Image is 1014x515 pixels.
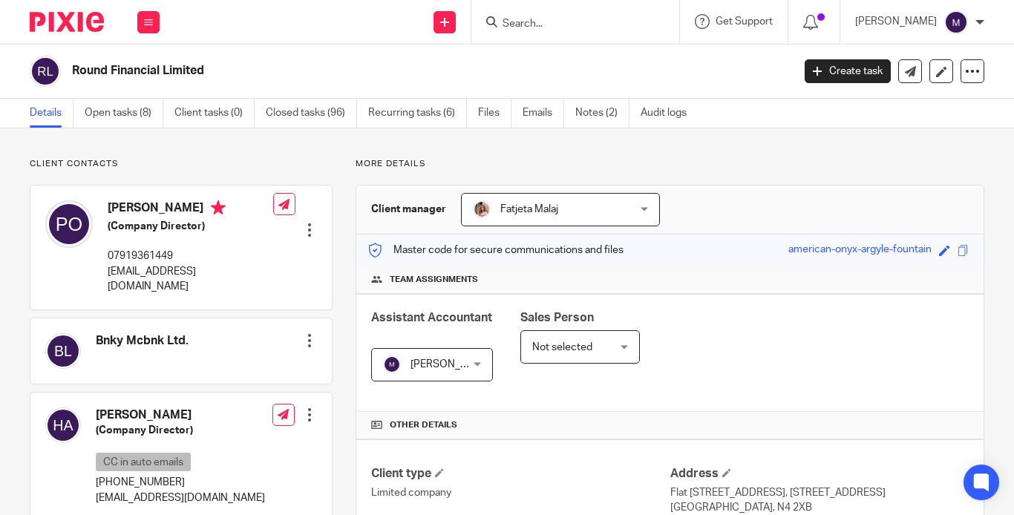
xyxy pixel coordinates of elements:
span: Fatjeta Malaj [500,204,558,214]
img: svg%3E [30,56,61,87]
a: Files [478,99,511,128]
p: [EMAIL_ADDRESS][DOMAIN_NAME] [96,491,265,505]
input: Search [501,18,635,31]
p: Limited company [371,485,670,500]
p: [GEOGRAPHIC_DATA], N4 2XB [670,500,969,515]
span: Not selected [532,342,592,352]
h2: Round Financial Limited [72,63,641,79]
a: Notes (2) [575,99,629,128]
a: Create task [805,59,891,83]
img: svg%3E [383,355,401,373]
img: MicrosoftTeams-image%20(5).png [473,200,491,218]
span: Get Support [716,16,773,27]
p: Client contacts [30,158,333,170]
a: Recurring tasks (6) [368,99,467,128]
h4: [PERSON_NAME] [108,200,273,219]
p: [PHONE_NUMBER] [96,475,265,490]
h4: Client type [371,466,670,482]
a: Emails [523,99,564,128]
img: Pixie [30,12,104,32]
span: Other details [390,419,457,431]
i: Primary [211,200,226,215]
a: Client tasks (0) [174,99,255,128]
h5: (Company Director) [108,219,273,234]
img: svg%3E [45,333,81,369]
a: Details [30,99,73,128]
span: Sales Person [520,312,594,324]
p: [EMAIL_ADDRESS][DOMAIN_NAME] [108,264,273,295]
span: [PERSON_NAME] [410,359,492,370]
h4: [PERSON_NAME] [96,407,265,423]
p: More details [356,158,984,170]
span: Assistant Accountant [371,312,492,324]
div: american-onyx-argyle-fountain [788,242,932,259]
img: svg%3E [45,200,93,248]
h4: Bnky Mcbnk Ltd. [96,333,189,349]
p: [PERSON_NAME] [855,14,937,29]
img: svg%3E [45,407,81,443]
p: Master code for secure communications and files [367,243,624,257]
a: Audit logs [641,99,698,128]
a: Closed tasks (96) [266,99,357,128]
img: svg%3E [944,10,968,34]
span: Team assignments [390,274,478,286]
h4: Address [670,466,969,482]
a: Open tasks (8) [85,99,163,128]
p: 07919361449 [108,249,273,263]
p: Flat [STREET_ADDRESS], [STREET_ADDRESS] [670,485,969,500]
h3: Client manager [371,202,446,217]
h5: (Company Director) [96,423,265,438]
p: CC in auto emails [96,453,191,471]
